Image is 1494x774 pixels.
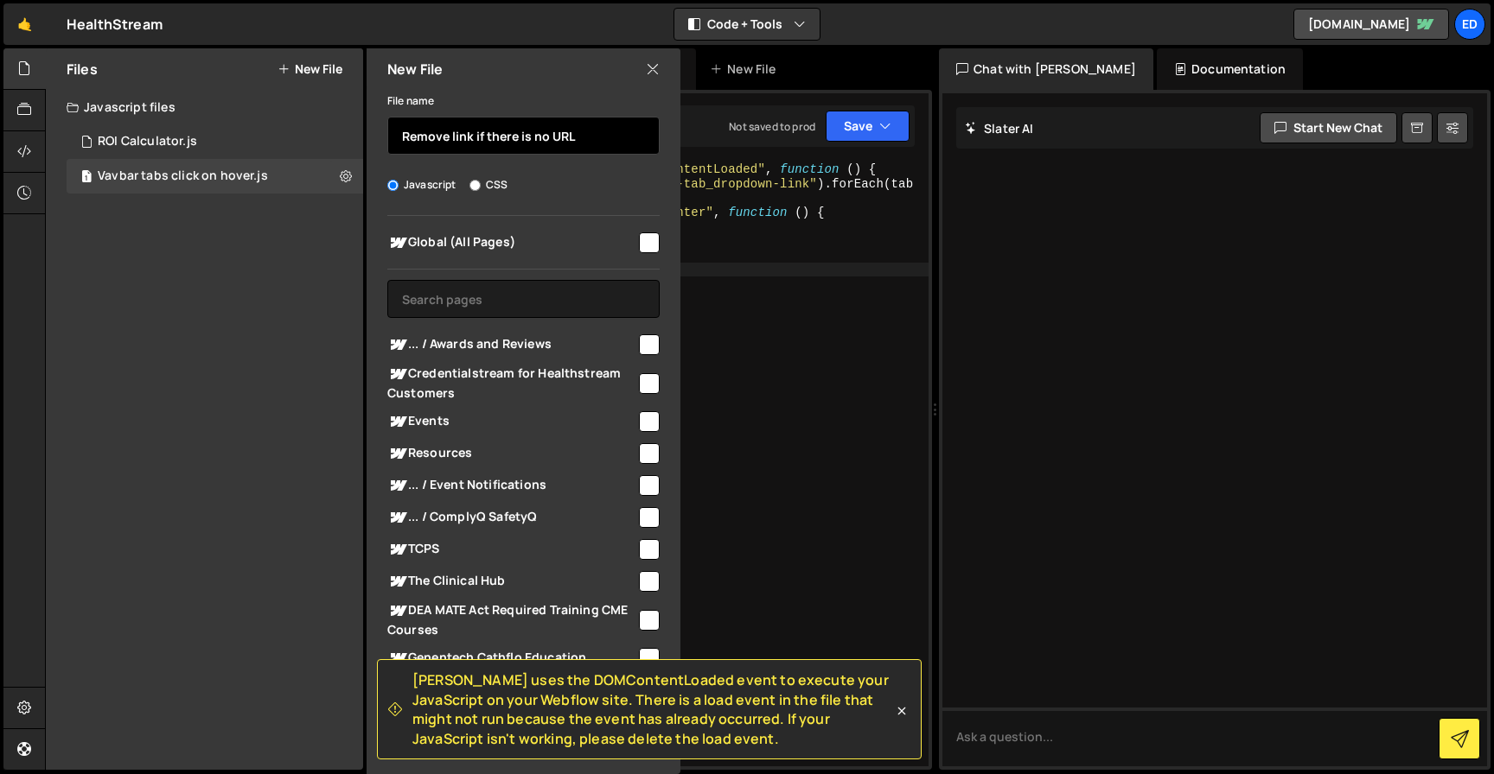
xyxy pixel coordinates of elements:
[710,60,782,78] div: New File
[387,539,636,560] span: TCPS
[387,648,636,669] span: Genentech Cathflo Education
[1260,112,1397,143] button: Start new chat
[469,180,481,191] input: CSS
[67,159,363,193] div: 16443/45414.js
[46,90,363,124] div: Javascript files
[67,14,163,35] div: HealthStream
[387,117,660,155] input: Name
[98,168,268,184] div: Vavbar tabs click on hover.js
[387,475,636,496] span: ... / Event Notifications
[67,124,363,159] div: 16443/44537.js
[939,48,1153,90] div: Chat with [PERSON_NAME]
[674,9,820,40] button: Code + Tools
[729,119,815,134] div: Not saved to prod
[387,507,636,528] span: ... / ComplyQ SafetyQ
[3,3,46,45] a: 🤙
[387,334,636,355] span: ... / Awards and Reviews
[387,571,636,592] span: The Clinical Hub
[387,364,636,402] span: Credentialstream for Healthstream Customers
[278,62,342,76] button: New File
[469,176,508,193] label: CSS
[67,60,98,79] h2: Files
[387,443,636,464] span: Resources
[387,92,434,110] label: File name
[98,134,197,149] div: ROI Calculator.js
[387,60,443,79] h2: New File
[387,280,660,318] input: Search pages
[412,670,893,748] span: [PERSON_NAME] uses the DOMContentLoaded event to execute your JavaScript on your Webflow site. Th...
[1157,48,1303,90] div: Documentation
[1454,9,1485,40] a: Ed
[387,411,636,432] span: Events
[826,111,910,142] button: Save
[81,171,92,185] span: 1
[387,176,456,193] label: Javascript
[387,232,636,253] span: Global (All Pages)
[965,120,1034,136] h2: Slater AI
[387,600,636,638] span: DEA MATE Act Required Training CME Courses
[1293,9,1449,40] a: [DOMAIN_NAME]
[387,180,399,191] input: Javascript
